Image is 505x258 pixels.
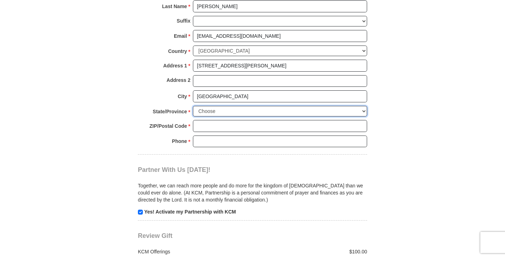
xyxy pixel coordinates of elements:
strong: Country [168,46,187,56]
strong: Yes! Activate my Partnership with KCM [144,209,236,215]
strong: Last Name [162,1,187,11]
strong: State/Province [153,107,187,116]
span: Partner With Us [DATE]! [138,166,211,173]
strong: ZIP/Postal Code [150,121,187,131]
strong: Email [174,31,187,41]
strong: Address 1 [163,61,187,71]
p: Together, we can reach more people and do more for the kingdom of [DEMOGRAPHIC_DATA] than we coul... [138,182,367,203]
strong: Phone [172,136,187,146]
strong: Address 2 [166,75,190,85]
div: $100.00 [253,248,371,255]
strong: Suffix [177,16,190,26]
div: KCM Offerings [134,248,253,255]
strong: City [178,91,187,101]
span: Review Gift [138,232,172,239]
